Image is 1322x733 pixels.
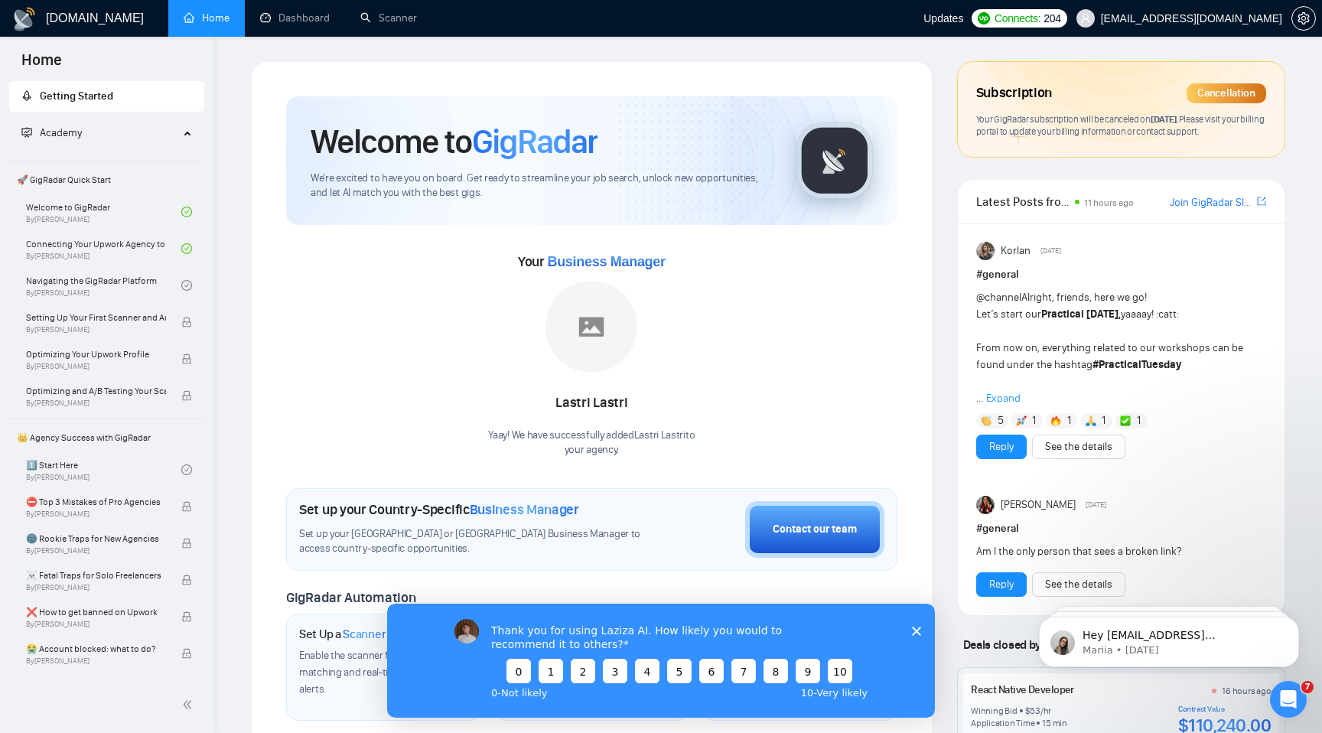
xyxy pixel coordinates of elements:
[21,127,32,138] span: fund-projection-screen
[976,291,1243,405] span: Alright, friends, here we go! Let’s start our yaaaay! :catt: From now on, everything related to o...
[26,232,181,266] a: Connecting Your Upwork Agency to GigRadarBy[PERSON_NAME]
[26,383,166,399] span: Optimizing and A/B Testing Your Scanner for Better Results
[1086,415,1096,426] img: 🙏
[26,453,181,487] a: 1️⃣ Start HereBy[PERSON_NAME]
[40,90,113,103] span: Getting Started
[1045,438,1112,455] a: See the details
[181,648,192,659] span: lock
[1030,705,1040,717] div: 53
[26,269,181,302] a: Navigating the GigRadar PlatformBy[PERSON_NAME]
[971,683,1074,696] a: React Native Developer
[1025,705,1031,717] div: $
[181,538,192,549] span: lock
[547,254,665,269] span: Business Manager
[11,422,203,453] span: 👑 Agency Success with GigRadar
[311,121,598,162] h1: Welcome to
[1001,497,1076,513] span: [PERSON_NAME]
[181,501,192,512] span: lock
[299,627,386,642] h1: Set Up a
[1032,572,1125,597] button: See the details
[1084,197,1134,208] span: 11 hours ago
[923,12,963,24] span: Updates
[1139,113,1179,125] span: on
[1050,415,1061,426] img: 🔥
[976,520,1266,537] h1: # general
[745,501,884,558] button: Contact our team
[1120,415,1131,426] img: ✅
[773,521,857,538] div: Contact our team
[981,415,991,426] img: 👏
[1086,498,1106,512] span: [DATE]
[1042,717,1067,729] div: 15 min
[26,620,166,629] span: By [PERSON_NAME]
[387,604,935,718] iframe: Survey by Vadym from GigRadar.io
[976,80,1052,106] span: Subscription
[299,649,418,696] span: Enable the scanner for AI matching and real-time job alerts.
[518,253,666,270] span: Your
[976,242,995,260] img: Korlan
[360,11,417,24] a: searchScanner
[1170,194,1254,211] a: Join GigRadar Slack Community
[989,438,1014,455] a: Reply
[470,501,579,518] span: Business Manager
[1045,576,1112,593] a: See the details
[976,435,1027,459] button: Reply
[181,317,192,327] span: lock
[26,546,166,555] span: By [PERSON_NAME]
[1291,12,1316,24] a: setting
[1041,308,1121,321] strong: Practical [DATE],
[971,705,1017,717] div: Winning Bid
[26,347,166,362] span: Optimizing Your Upwork Profile
[1067,413,1071,428] span: 1
[26,604,166,620] span: ❌ How to get banned on Upwork
[1040,244,1061,258] span: [DATE]
[26,568,166,583] span: ☠️ Fatal Traps for Solo Freelancers
[26,531,166,546] span: 🌚 Rookie Traps for New Agencies
[957,631,1164,658] span: Deals closed by similar GigRadar users
[971,717,1034,729] div: Application Time
[1102,413,1105,428] span: 1
[1301,681,1314,693] span: 7
[1270,681,1307,718] iframe: Intercom live chat
[1016,585,1322,692] iframe: Intercom notifications message
[26,195,181,229] a: Welcome to GigRadarBy[PERSON_NAME]
[181,464,192,475] span: check-circle
[343,627,386,642] span: Scanner
[184,11,230,24] a: homeHome
[1040,705,1051,717] div: /hr
[1001,243,1031,259] span: Korlan
[9,49,74,81] span: Home
[26,583,166,592] span: By [PERSON_NAME]
[1257,194,1266,209] a: export
[1032,435,1125,459] button: See the details
[488,428,695,458] div: Yaay! We have successfully added Lastri Lastri to
[976,113,1265,138] span: Your GigRadar subscription will be canceled Please visit your billing portal to update your billi...
[1292,12,1315,24] span: setting
[26,656,166,666] span: By [PERSON_NAME]
[1032,413,1036,428] span: 1
[1016,415,1027,426] img: 🚀
[40,126,82,139] span: Academy
[1044,10,1060,27] span: 204
[1137,413,1141,428] span: 1
[21,90,32,101] span: rocket
[181,390,192,401] span: lock
[12,7,37,31] img: logo
[26,399,166,408] span: By [PERSON_NAME]
[796,122,873,199] img: gigradar-logo.png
